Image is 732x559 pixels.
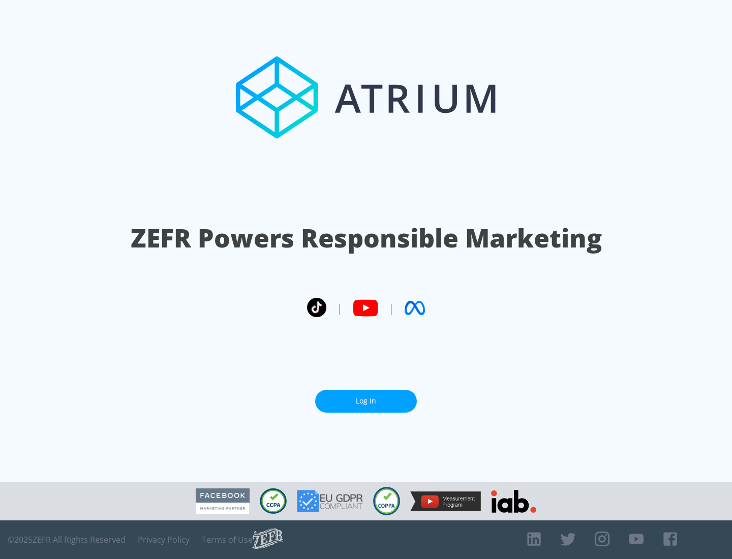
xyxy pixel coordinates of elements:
a: Terms of Use [202,535,253,545]
img: GDPR Compliant [297,490,363,512]
a: Log In [315,390,417,413]
h1: ZEFR Powers Responsible Marketing [131,221,602,256]
a: Privacy Policy [138,535,190,545]
img: IAB [491,490,536,513]
img: Facebook Marketing Partner [196,488,250,514]
img: CCPA Compliant [260,488,287,514]
span: | [337,300,343,316]
span: | [388,300,394,316]
img: YouTube Measurement Program [410,491,481,511]
img: COPPA Compliant [373,487,400,515]
span: © 2025 ZEFR All Rights Reserved [8,535,126,545]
